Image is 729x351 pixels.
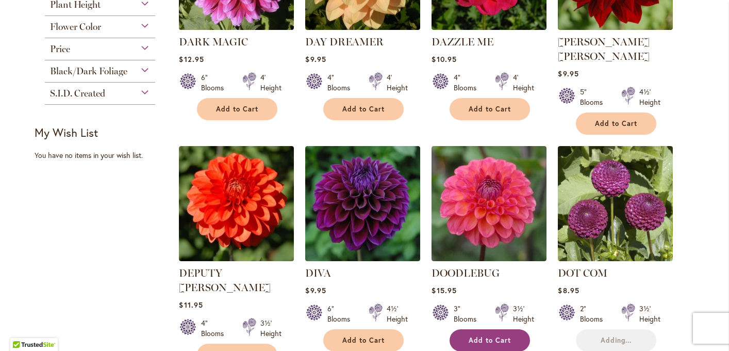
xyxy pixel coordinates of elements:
[513,304,534,324] div: 3½' Height
[342,105,385,114] span: Add to Cart
[432,285,456,295] span: $15.95
[327,304,356,324] div: 6" Blooms
[305,22,420,32] a: DAY DREAMER
[432,253,546,263] a: DOODLEBUG
[179,146,294,261] img: DEPUTY BOB
[595,119,637,128] span: Add to Cart
[179,36,248,48] a: DARK MAGIC
[305,54,326,64] span: $9.95
[432,22,546,32] a: DAZZLE ME
[580,87,609,107] div: 5" Blooms
[639,87,660,107] div: 4½' Height
[201,318,230,339] div: 4" Blooms
[260,72,281,93] div: 4' Height
[513,72,534,93] div: 4' Height
[8,314,37,343] iframe: Launch Accessibility Center
[580,304,609,324] div: 2" Blooms
[197,98,277,120] button: Add to Cart
[558,253,673,263] a: DOT COM
[387,304,408,324] div: 4½' Height
[179,22,294,32] a: DARK MAGIC
[454,72,483,93] div: 4" Blooms
[305,146,420,261] img: Diva
[179,300,203,310] span: $11.95
[469,105,511,114] span: Add to Cart
[432,146,546,261] img: DOODLEBUG
[35,150,172,161] div: You have no items in your wish list.
[639,304,660,324] div: 3½' Height
[179,253,294,263] a: DEPUTY BOB
[450,98,530,120] button: Add to Cart
[558,146,673,261] img: DOT COM
[260,318,281,339] div: 3½' Height
[387,72,408,93] div: 4' Height
[305,36,384,48] a: DAY DREAMER
[558,36,650,62] a: [PERSON_NAME] [PERSON_NAME]
[558,22,673,32] a: DEBORA RENAE
[216,105,258,114] span: Add to Cart
[305,253,420,263] a: Diva
[558,69,578,78] span: $9.95
[342,336,385,345] span: Add to Cart
[432,36,493,48] a: DAZZLE ME
[576,113,656,135] button: Add to Cart
[432,54,456,64] span: $10.95
[469,336,511,345] span: Add to Cart
[50,66,127,77] span: Black/Dark Foliage
[305,285,326,295] span: $9.95
[323,98,404,120] button: Add to Cart
[432,267,500,279] a: DOODLEBUG
[201,72,230,93] div: 6" Blooms
[327,72,356,93] div: 4" Blooms
[454,304,483,324] div: 3" Blooms
[50,88,105,99] span: S.I.D. Created
[179,54,204,64] span: $12.95
[50,43,70,55] span: Price
[179,267,271,294] a: DEPUTY [PERSON_NAME]
[558,285,579,295] span: $8.95
[35,125,98,140] strong: My Wish List
[50,21,101,33] span: Flower Color
[558,267,607,279] a: DOT COM
[305,267,331,279] a: DIVA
